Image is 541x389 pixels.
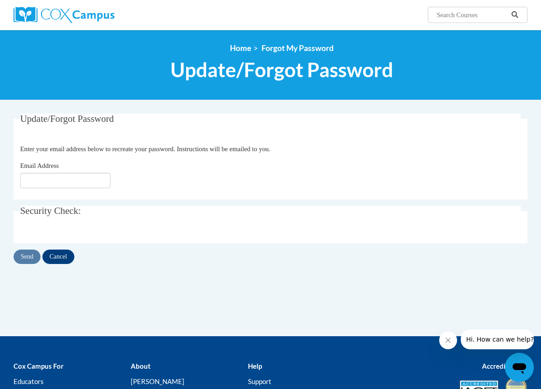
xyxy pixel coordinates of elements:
span: Enter your email address below to recreate your password. Instructions will be emailed to you. [20,145,270,153]
iframe: Button to launch messaging window [505,353,534,382]
span: Security Check: [20,205,81,216]
span: Update/Forgot Password [170,58,393,82]
span: Email Address [20,162,59,169]
input: Cancel [42,250,74,264]
span: Forgot My Password [261,43,334,53]
button: Search [508,9,522,20]
a: Support [248,377,271,385]
span: Update/Forgot Password [20,113,114,124]
b: Help [248,362,262,370]
iframe: Close message [439,331,457,349]
img: Cox Campus [14,7,115,23]
b: About [131,362,151,370]
input: Search Courses [436,9,508,20]
b: Cox Campus For [14,362,64,370]
input: Email [20,173,110,188]
b: Accreditations [482,362,527,370]
iframe: Message from company [461,329,534,349]
a: Educators [14,377,44,385]
a: Home [230,43,251,53]
a: Cox Campus [14,7,176,23]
